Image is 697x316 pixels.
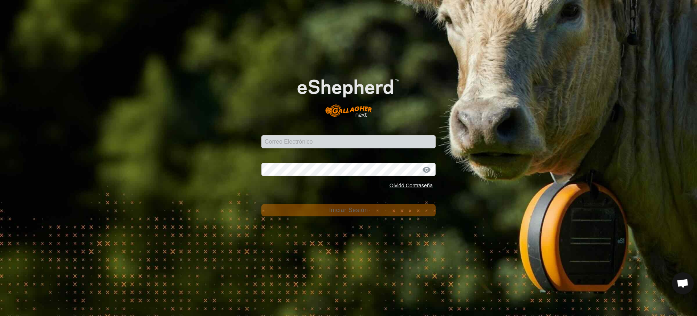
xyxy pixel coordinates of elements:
[329,207,368,213] span: Iniciar Sesión
[279,65,418,124] img: Logo de eShepherd
[261,204,436,216] button: Iniciar Sesión
[261,135,436,148] input: Correo Electrónico
[390,183,433,188] a: Olvidó Contraseña
[672,272,694,294] a: Chat abierto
